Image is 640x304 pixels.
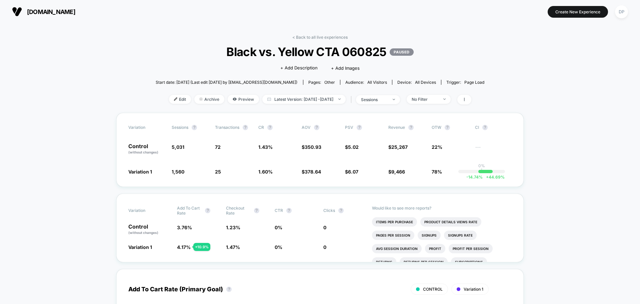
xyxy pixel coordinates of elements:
[615,5,628,18] div: DP
[361,97,388,102] div: sessions
[275,244,282,250] span: 0 %
[345,80,387,85] div: Audience:
[128,125,165,130] span: Variation
[228,95,259,104] span: Preview
[169,95,191,104] span: Edit
[280,65,318,71] span: + Add Description
[254,208,259,213] button: ?
[348,144,359,150] span: 5.02
[372,206,512,211] p: Would like to see more reports?
[172,169,184,175] span: 1,560
[177,206,202,216] span: Add To Cart Rate
[388,125,405,130] span: Revenue
[12,7,22,17] img: Visually logo
[258,125,264,130] span: CR
[10,6,77,17] button: [DOMAIN_NAME]
[302,144,321,150] span: $
[475,125,512,130] span: CI
[388,169,405,175] span: $
[400,257,448,267] li: Returns Per Session
[357,125,362,130] button: ?
[128,224,170,235] p: Control
[323,208,335,213] span: Clicks
[128,169,152,175] span: Variation 1
[372,217,417,227] li: Items Per Purchase
[177,244,191,250] span: 4.17 %
[432,169,442,175] span: 78%
[128,143,165,155] p: Control
[446,80,484,85] div: Trigger:
[392,80,441,85] span: Device:
[215,125,239,130] span: Transactions
[292,35,348,40] a: < Back to all live experiences
[418,231,441,240] li: Signups
[215,169,221,175] span: 25
[443,98,446,100] img: end
[548,6,608,18] button: Create New Experience
[345,169,358,175] span: $
[415,80,436,85] span: all devices
[156,80,297,85] span: Start date: [DATE] (Last edit [DATE] by [EMAIL_ADDRESS][DOMAIN_NAME])
[286,208,292,213] button: ?
[475,145,512,155] span: ---
[445,125,450,130] button: ?
[412,97,438,102] div: No Filter
[205,208,210,213] button: ?
[262,95,346,104] span: Latest Version: [DATE] - [DATE]
[613,5,630,19] button: DP
[174,97,177,101] img: edit
[425,244,445,253] li: Profit
[391,169,405,175] span: 9,466
[128,150,158,154] span: (without changes)
[338,98,341,100] img: end
[390,48,413,56] p: PAUSED
[372,231,414,240] li: Pages Per Session
[391,144,408,150] span: 25,267
[348,169,358,175] span: 6.07
[177,225,192,230] span: 3.76 %
[444,231,477,240] li: Signups Rate
[172,125,188,130] span: Sessions
[432,144,442,150] span: 22%
[388,144,408,150] span: $
[275,225,282,230] span: 0 %
[192,125,197,130] button: ?
[267,97,271,101] img: calendar
[451,257,487,267] li: Subscriptions
[324,80,335,85] span: other
[408,125,414,130] button: ?
[483,175,505,180] span: 44.69 %
[432,125,468,130] span: OTW
[172,144,184,150] span: 5,031
[367,80,387,85] span: All Visitors
[226,206,251,216] span: Checkout Rate
[226,287,232,292] button: ?
[302,169,321,175] span: $
[420,217,481,227] li: Product Details Views Rate
[486,175,489,180] span: +
[226,225,240,230] span: 1.23 %
[478,163,485,168] p: 0%
[308,80,335,85] div: Pages:
[194,95,224,104] span: Archive
[393,99,395,100] img: end
[323,244,326,250] span: 0
[449,244,493,253] li: Profit Per Session
[349,95,356,104] span: |
[372,257,396,267] li: Returns
[464,287,483,292] span: Variation 1
[372,244,422,253] li: Avg Session Duration
[466,175,483,180] span: -14.74 %
[338,208,344,213] button: ?
[423,287,443,292] span: CONTROL
[215,144,221,150] span: 72
[258,144,273,150] span: 1.43 %
[302,125,311,130] span: AOV
[275,208,283,213] span: CTR
[331,65,360,71] span: + Add Images
[258,169,273,175] span: 1.60 %
[199,97,203,101] img: end
[323,225,326,230] span: 0
[345,144,359,150] span: $
[267,125,273,130] button: ?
